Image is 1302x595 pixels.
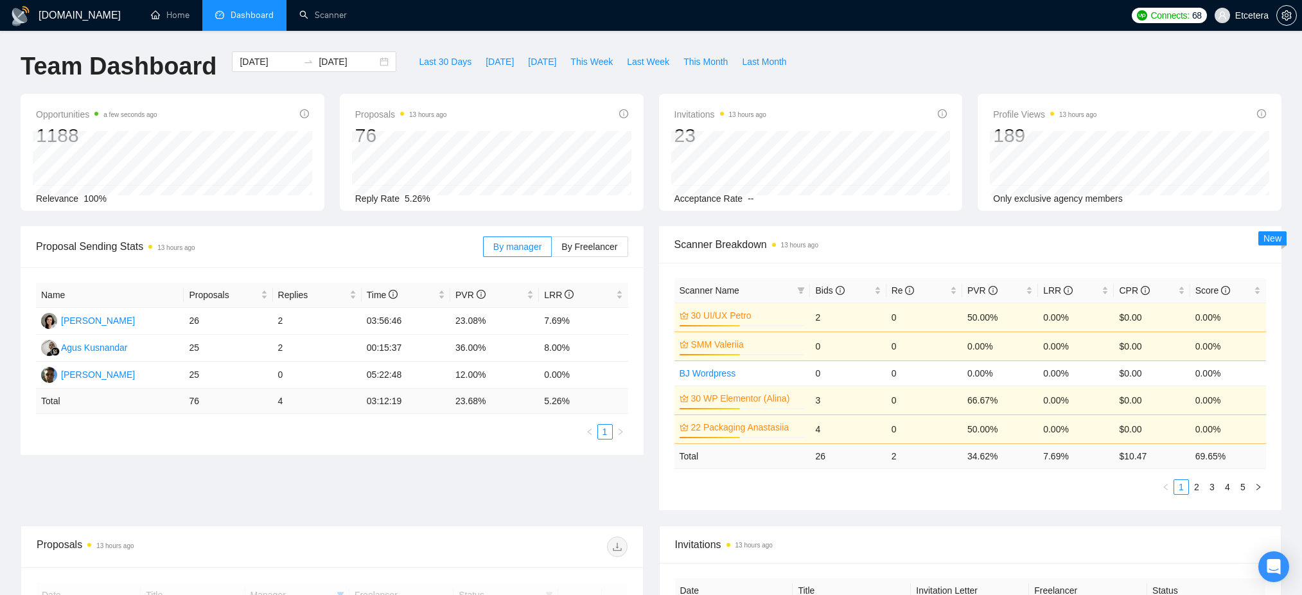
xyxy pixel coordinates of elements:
[561,242,617,252] span: By Freelancer
[1205,480,1219,494] a: 3
[962,332,1038,360] td: 0.00%
[683,55,728,69] span: This Month
[1220,480,1235,494] a: 4
[691,308,803,323] a: 30 UI/UX Petro
[539,335,628,362] td: 8.00%
[450,362,539,389] td: 12.00%
[810,332,886,360] td: 0
[1137,10,1147,21] img: upwork-logo.png
[810,414,886,443] td: 4
[539,362,628,389] td: 0.00%
[1038,303,1114,332] td: 0.00%
[303,57,313,67] span: to
[1190,443,1266,468] td: 69.65 %
[1151,8,1190,22] span: Connects:
[680,285,739,296] span: Scanner Name
[886,303,962,332] td: 0
[319,55,377,69] input: End date
[273,389,362,414] td: 4
[962,414,1038,443] td: 50.00%
[21,51,216,82] h1: Team Dashboard
[1038,414,1114,443] td: 0.00%
[1043,285,1073,296] span: LRR
[810,443,886,468] td: 26
[1158,479,1174,495] button: left
[405,193,430,204] span: 5.26%
[1190,332,1266,360] td: 0.00%
[680,368,736,378] a: BJ Wordpress
[680,423,689,432] span: crown
[1236,480,1250,494] a: 5
[41,315,135,325] a: TT[PERSON_NAME]
[1220,479,1235,495] li: 4
[674,236,1267,253] span: Scanner Breakdown
[184,389,272,414] td: 76
[674,123,766,148] div: 23
[36,193,78,204] span: Relevance
[36,389,184,414] td: Total
[1195,285,1230,296] span: Score
[41,367,57,383] img: AP
[570,55,613,69] span: This Week
[355,193,400,204] span: Reply Rate
[184,283,272,308] th: Proposals
[1235,479,1251,495] li: 5
[1158,479,1174,495] li: Previous Page
[676,51,735,72] button: This Month
[278,288,347,302] span: Replies
[103,111,157,118] time: a few seconds ago
[962,303,1038,332] td: 50.00%
[362,308,450,335] td: 03:56:46
[691,391,803,405] a: 30 WP Elementor (Alina)
[1114,386,1190,414] td: $0.00
[892,285,915,296] span: Re
[1192,8,1202,22] span: 68
[1277,10,1296,21] span: setting
[36,238,483,254] span: Proposal Sending Stats
[1276,5,1297,26] button: setting
[810,386,886,414] td: 3
[967,285,998,296] span: PVR
[184,335,272,362] td: 25
[1038,360,1114,386] td: 0.00%
[1204,479,1220,495] li: 3
[1258,551,1289,582] div: Open Intercom Messenger
[675,537,1266,553] span: Invitations
[886,360,962,386] td: 0
[810,360,886,386] td: 0
[215,10,224,19] span: dashboard
[1059,111,1096,118] time: 13 hours ago
[1257,109,1266,118] span: info-circle
[886,332,962,360] td: 0
[528,55,556,69] span: [DATE]
[412,51,479,72] button: Last 30 Days
[565,290,574,299] span: info-circle
[691,420,803,434] a: 22 Packaging Anastasiia
[674,193,743,204] span: Acceptance Rate
[41,313,57,329] img: TT
[1038,332,1114,360] td: 0.00%
[742,55,786,69] span: Last Month
[273,308,362,335] td: 2
[477,290,486,299] span: info-circle
[61,314,135,328] div: [PERSON_NAME]
[586,428,594,436] span: left
[36,107,157,122] span: Opportunities
[389,290,398,299] span: info-circle
[303,57,313,67] span: swap-right
[886,443,962,468] td: 2
[1190,360,1266,386] td: 0.00%
[962,443,1038,468] td: 34.62 %
[36,123,157,148] div: 1188
[61,368,135,382] div: [PERSON_NAME]
[539,389,628,414] td: 5.26 %
[691,337,803,351] a: SMM Valeriia
[61,341,128,355] div: Agus Kusnandar
[993,107,1096,122] span: Profile Views
[1190,480,1204,494] a: 2
[563,51,620,72] button: This Week
[962,360,1038,386] td: 0.00%
[51,347,60,356] img: gigradar-bm.png
[273,362,362,389] td: 0
[450,335,539,362] td: 36.00%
